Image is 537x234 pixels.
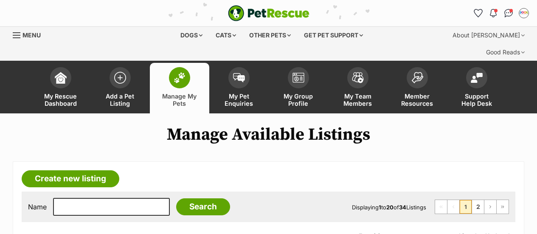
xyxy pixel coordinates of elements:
img: pet-enquiries-icon-7e3ad2cf08bfb03b45e93fb7055b45f3efa6380592205ae92323e6603595dc1f.svg [233,73,245,82]
img: add-pet-listing-icon-0afa8454b4691262ce3f59096e99ab1cd57d4a30225e0717b998d2c9b9846f56.svg [114,72,126,84]
strong: 20 [386,204,394,211]
img: chat-41dd97257d64d25036548639549fe6c8038ab92f7586957e7f3b1b290dea8141.svg [504,9,513,17]
img: dashboard-icon-eb2f2d2d3e046f16d808141f083e7271f6b2e854fb5c12c21221c1fb7104beca.svg [55,72,67,84]
button: Notifications [486,6,500,20]
span: Displaying to of Listings [352,204,426,211]
img: member-resources-icon-8e73f808a243e03378d46382f2149f9095a855e16c252ad45f914b54edf8863c.svg [411,72,423,83]
a: Favourites [471,6,485,20]
a: Add a Pet Listing [90,63,150,113]
ul: Account quick links [471,6,531,20]
a: Next page [484,200,496,214]
span: My Team Members [339,93,377,107]
a: Last page [497,200,509,214]
div: About [PERSON_NAME] [447,27,531,44]
a: Conversations [502,6,515,20]
div: Good Reads [480,44,531,61]
strong: 34 [399,204,406,211]
img: notifications-46538b983faf8c2785f20acdc204bb7945ddae34d4c08c2a6579f10ce5e182be.svg [490,9,497,17]
span: My Rescue Dashboard [42,93,80,107]
div: Dogs [174,27,208,44]
a: PetRescue [228,5,309,21]
img: logo-e224e6f780fb5917bec1dbf3a21bbac754714ae5b6737aabdf751b685950b380.svg [228,5,309,21]
span: Page 1 [460,200,472,214]
a: My Rescue Dashboard [31,63,90,113]
span: Manage My Pets [160,93,199,107]
span: Support Help Desk [458,93,496,107]
label: Name [28,203,47,211]
span: First page [435,200,447,214]
strong: 1 [379,204,381,211]
a: Member Resources [388,63,447,113]
img: help-desk-icon-fdf02630f3aa405de69fd3d07c3f3aa587a6932b1a1747fa1d2bba05be0121f9.svg [471,73,483,83]
span: Menu [22,31,41,39]
a: Manage My Pets [150,63,209,113]
a: Page 2 [472,200,484,214]
input: Search [176,198,230,215]
span: Add a Pet Listing [101,93,139,107]
a: Support Help Desk [447,63,506,113]
div: Cats [210,27,242,44]
a: My Team Members [328,63,388,113]
span: My Group Profile [279,93,318,107]
span: My Pet Enquiries [220,93,258,107]
div: Get pet support [298,27,369,44]
a: My Pet Enquiries [209,63,269,113]
span: Previous page [447,200,459,214]
span: Member Resources [398,93,436,107]
img: team-members-icon-5396bd8760b3fe7c0b43da4ab00e1e3bb1a5d9ba89233759b79545d2d3fc5d0d.svg [352,72,364,83]
button: My account [517,6,531,20]
div: Other pets [243,27,297,44]
a: Menu [13,27,47,42]
a: My Group Profile [269,63,328,113]
nav: Pagination [435,200,509,214]
img: group-profile-icon-3fa3cf56718a62981997c0bc7e787c4b2cf8bcc04b72c1350f741eb67cf2f40e.svg [292,73,304,83]
a: Create new listing [22,170,119,187]
img: manage-my-pets-icon-02211641906a0b7f246fdf0571729dbe1e7629f14944591b6c1af311fb30b64b.svg [174,72,186,83]
img: Brooke Pender profile pic [520,9,528,17]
